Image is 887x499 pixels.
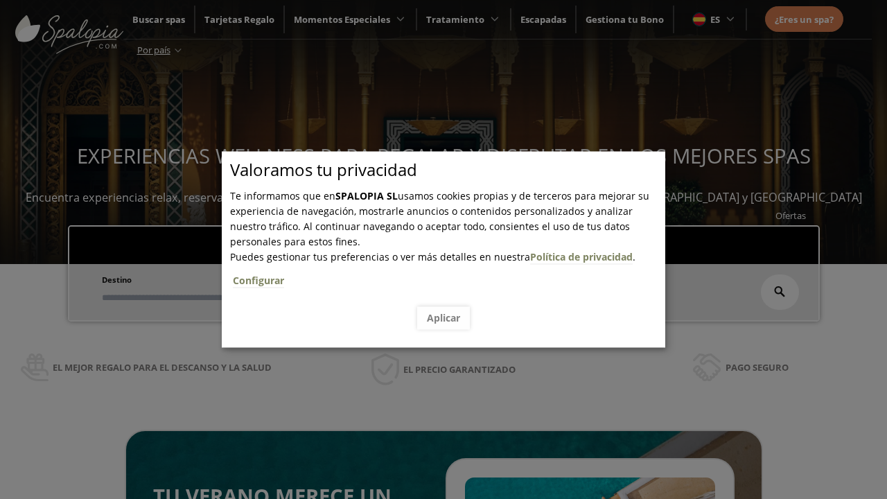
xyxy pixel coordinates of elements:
[233,274,284,288] a: Configurar
[335,189,398,202] b: SPALOPIA SL
[230,250,530,263] span: Puedes gestionar tus preferencias o ver más detalles en nuestra
[230,250,665,297] span: .
[230,162,665,177] p: Valoramos tu privacidad
[530,250,633,264] a: Política de privacidad
[417,306,470,329] button: Aplicar
[230,189,649,248] span: Te informamos que en usamos cookies propias y de terceros para mejorar su experiencia de navegaci...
